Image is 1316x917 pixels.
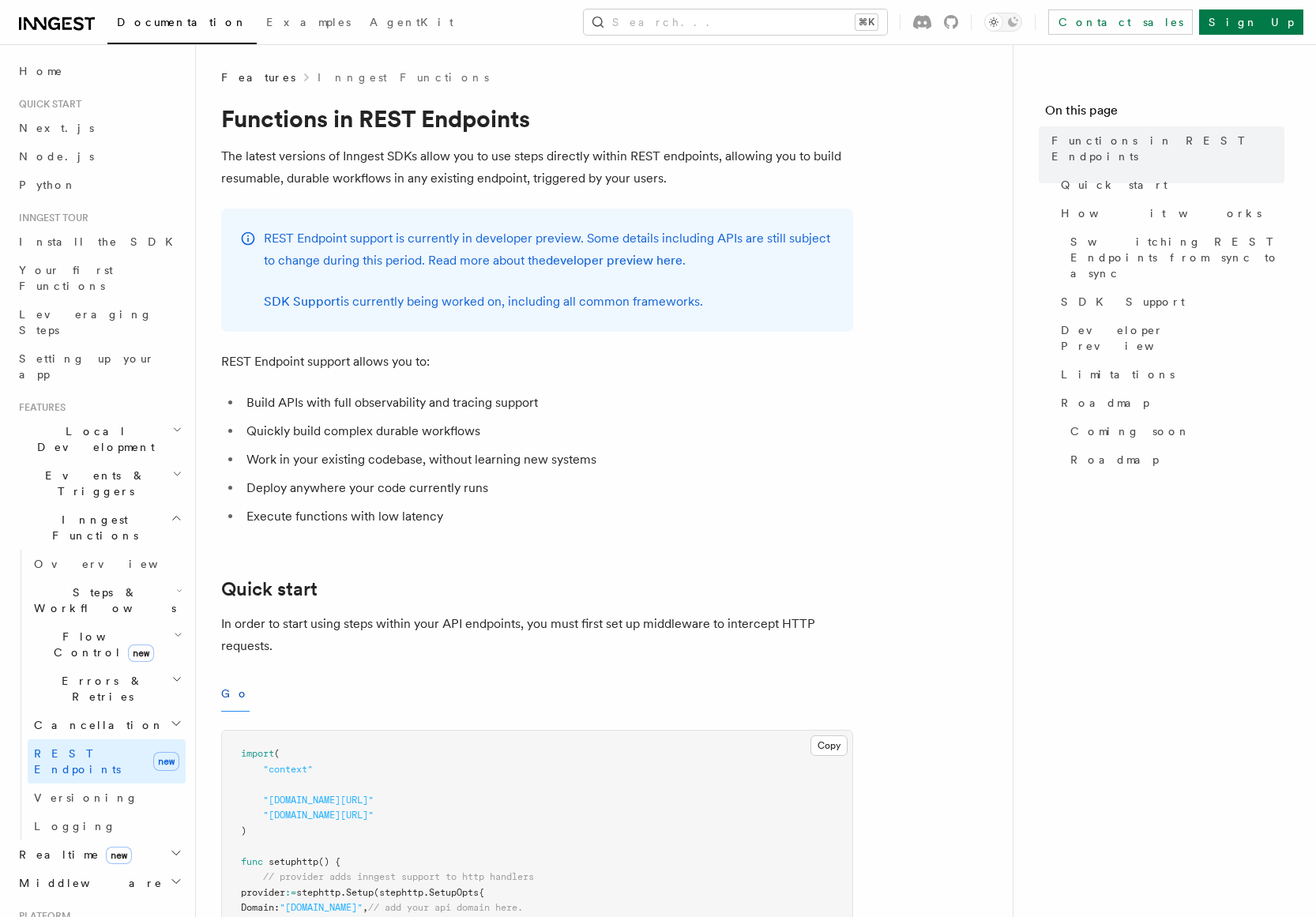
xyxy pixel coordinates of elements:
span: How it works [1061,205,1261,221]
span: new [153,752,179,771]
span: Events & Triggers [13,468,172,499]
p: REST Endpoint support allows you to: [221,351,853,373]
span: Developer Preview [1061,322,1284,354]
button: Flow Controlnew [28,622,186,667]
p: In order to start using steps within your API endpoints, you must first set up middleware to inte... [221,613,853,657]
span: "[DOMAIN_NAME][URL]" [263,795,374,806]
li: Build APIs with full observability and tracing support [242,392,853,414]
span: Switching REST Endpoints from sync to async [1070,234,1284,281]
a: SDK Support [264,294,340,309]
span: Limitations [1061,366,1175,382]
span: Local Development [13,423,172,455]
a: Roadmap [1064,445,1284,474]
button: Errors & Retries [28,667,186,711]
a: REST Endpointsnew [28,739,186,784]
button: Search...⌘K [584,9,887,35]
a: SDK Support [1055,288,1284,316]
button: Steps & Workflows [28,578,186,622]
span: Next.js [19,122,94,134]
a: Install the SDK [13,227,186,256]
li: Execute functions with low latency [242,505,853,528]
span: "context" [263,764,313,775]
a: Home [13,57,186,85]
span: , [363,902,368,913]
a: Logging [28,812,186,840]
span: Inngest Functions [13,512,171,543]
span: Steps & Workflows [28,584,176,616]
a: Quick start [221,578,318,600]
h1: Functions in REST Endpoints [221,104,853,133]
a: Functions in REST Endpoints [1045,126,1284,171]
span: AgentKit [370,16,453,28]
a: Overview [28,550,186,578]
li: Quickly build complex durable workflows [242,420,853,442]
span: Home [19,63,63,79]
span: Roadmap [1070,452,1159,468]
button: Events & Triggers [13,461,186,505]
span: Your first Functions [19,264,113,292]
a: Your first Functions [13,256,186,300]
span: Documentation [117,16,247,28]
span: new [128,645,154,662]
span: Features [13,401,66,414]
span: import [241,748,274,759]
span: Coming soon [1070,423,1190,439]
span: Python [19,179,77,191]
span: () { [318,856,340,867]
span: SDK Support [1061,294,1185,310]
a: Developer Preview [1055,316,1284,360]
li: Work in your existing codebase, without learning new systems [242,449,853,471]
span: Realtime [13,847,132,863]
span: func [241,856,263,867]
a: Inngest Functions [318,70,489,85]
a: Documentation [107,5,257,44]
a: Sign Up [1199,9,1303,35]
a: Next.js [13,114,186,142]
span: // add your api domain here. [368,902,523,913]
span: Install the SDK [19,235,182,248]
span: Setup [346,887,374,898]
button: Local Development [13,417,186,461]
span: Middleware [13,875,163,891]
a: Leveraging Steps [13,300,186,344]
a: Python [13,171,186,199]
span: REST Endpoints [34,747,121,776]
span: Examples [266,16,351,28]
span: ) [241,825,246,836]
button: Copy [810,735,848,756]
span: (stephttp.SetupOpts{ [374,887,484,898]
span: Leveraging Steps [19,308,152,336]
span: Inngest tour [13,212,88,224]
span: "[DOMAIN_NAME]" [280,902,363,913]
button: Middleware [13,869,186,897]
h4: On this page [1045,101,1284,126]
span: provider [241,887,285,898]
a: Versioning [28,784,186,812]
p: The latest versions of Inngest SDKs allow you to use steps directly within REST endpoints, allowi... [221,145,853,190]
span: Setting up your app [19,352,155,381]
p: REST Endpoint support is currently in developer preview. Some details including APIs are still su... [264,227,834,272]
div: Inngest Functions [13,550,186,840]
a: Contact sales [1048,9,1193,35]
span: new [106,847,132,864]
span: Features [221,70,295,85]
span: Quick start [1061,177,1167,193]
span: := [285,887,296,898]
span: // provider adds inngest support to http handlers [263,871,534,882]
button: Toggle dark mode [984,13,1022,32]
span: Overview [34,558,197,570]
a: Quick start [1055,171,1284,199]
span: Versioning [34,791,138,804]
a: Switching REST Endpoints from sync to async [1064,227,1284,288]
span: "[DOMAIN_NAME][URL]" [263,810,374,821]
kbd: ⌘K [855,14,878,30]
span: Functions in REST Endpoints [1051,133,1284,164]
span: Roadmap [1061,395,1149,411]
span: Domain: [241,902,280,913]
button: Inngest Functions [13,505,186,550]
span: Cancellation [28,717,164,733]
button: Realtimenew [13,840,186,869]
a: Node.js [13,142,186,171]
span: Logging [34,820,116,832]
a: Examples [257,5,360,43]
